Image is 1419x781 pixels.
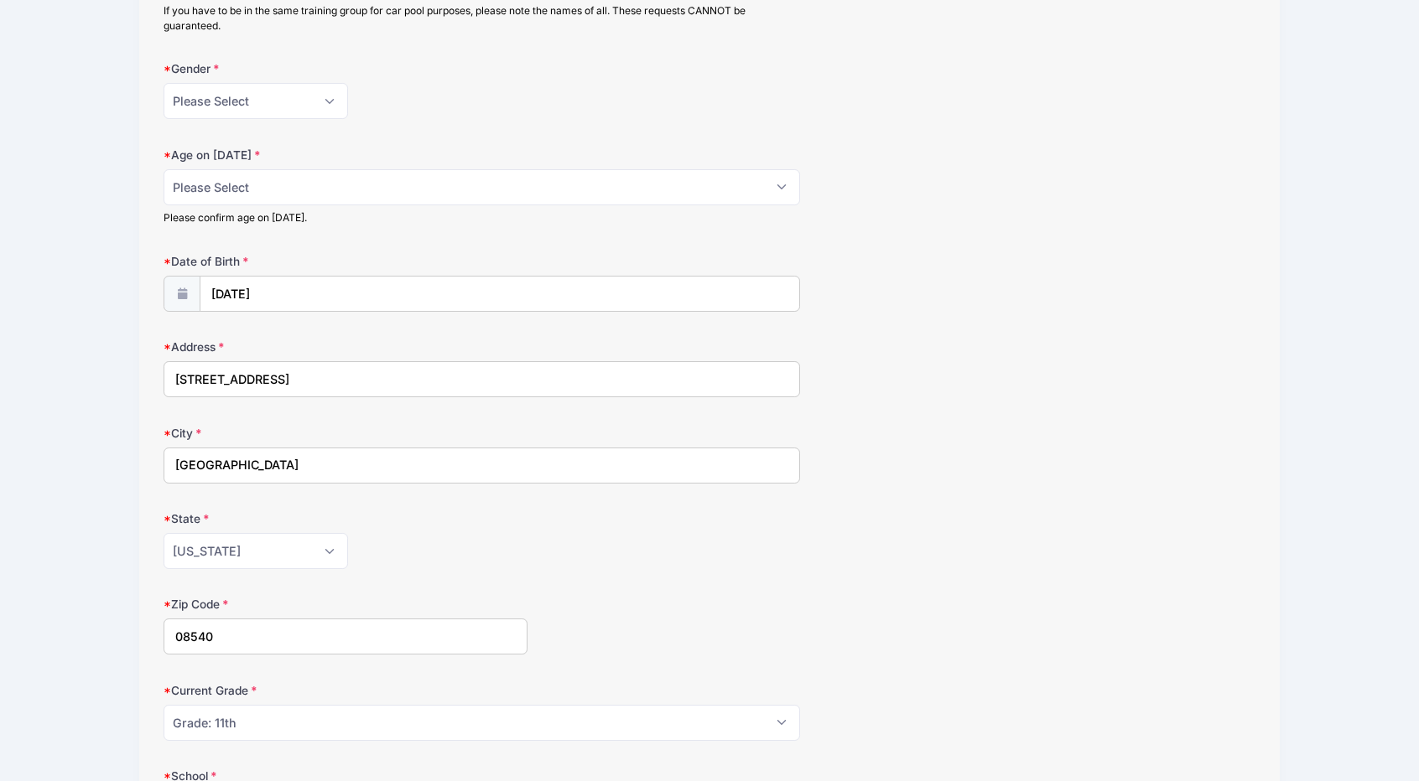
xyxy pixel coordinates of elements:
[164,618,528,654] input: xxxxx
[164,210,800,225] div: Please confirm age on [DATE].
[164,3,800,34] div: If you have to be in the same training group for car pool purposes, please note the names of all....
[164,682,528,699] label: Current Grade
[164,510,528,527] label: State
[200,276,800,312] input: mm/dd/yyyy
[164,147,528,163] label: Age on [DATE]
[164,596,528,613] label: Zip Code
[164,339,528,355] label: Address
[164,425,528,442] label: City
[164,253,528,270] label: Date of Birth
[164,60,528,77] label: Gender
